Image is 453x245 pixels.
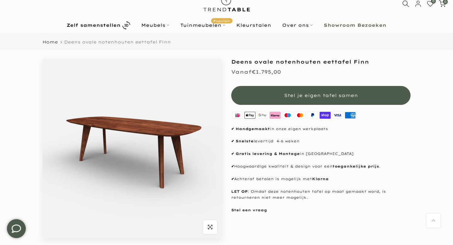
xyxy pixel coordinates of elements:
[211,18,232,24] span: Populair
[344,111,356,120] img: american express
[269,111,281,120] img: klarna
[231,163,411,170] p: Hoogwaardige kwaliteit & design voor een .
[256,111,269,120] img: google pay
[231,21,277,29] a: Kleurstalen
[231,126,411,132] p: in onze eigen werkplaats
[306,111,319,120] img: paypal
[231,164,234,168] strong: ✔
[426,214,440,228] a: Terug naar boven
[231,151,234,156] strong: ✔
[231,176,411,182] p: Achteraf betalen is mogelijk met
[284,93,358,98] span: Stel je eigen tafel samen
[277,21,318,29] a: Over ons
[231,138,411,145] p: levertijd 4-6 weken
[231,59,411,64] h1: Deens ovale notenhouten eettafel Finn
[231,139,234,143] strong: ✔
[281,111,294,120] img: maestro
[231,69,252,75] span: Vanaf
[231,177,234,181] strong: ✔
[332,111,344,120] img: visa
[64,39,171,44] span: Deens ovale notenhouten eettafel Finn
[333,164,379,168] strong: toegankelijke prijs
[318,21,392,29] a: Showroom Bezoeken
[231,151,411,157] p: in [GEOGRAPHIC_DATA]
[231,111,244,120] img: ideal
[231,189,411,201] p: : Omdat deze notenhouten tafel op maat gemaakt word, is retourneren niet meer mogelijk.
[439,0,446,7] a: 0
[312,177,329,181] strong: Klarna
[42,40,58,44] a: Home
[67,23,120,27] b: Zelf samenstellen
[231,208,267,212] a: Stel een vraag
[294,111,306,120] img: master
[136,21,175,29] a: Meubels
[324,23,386,27] b: Showroom Bezoeken
[231,67,281,77] div: €1.795,00
[61,20,136,31] a: Zelf samenstellen
[236,127,270,131] strong: Handgemaakt
[1,213,32,244] iframe: toggle-frame
[244,111,256,120] img: apple pay
[236,139,254,143] strong: Snelste
[231,127,234,131] strong: ✔
[231,86,411,105] button: Stel je eigen tafel samen
[236,151,300,156] strong: Gratis levering & Montage
[319,111,332,120] img: shopify pay
[231,189,248,194] strong: LET OP
[427,0,434,7] a: 0
[175,21,231,29] a: TuinmeubelenPopulair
